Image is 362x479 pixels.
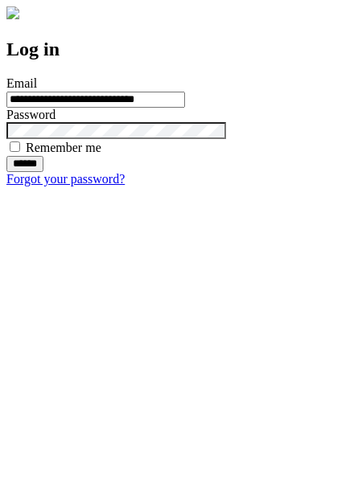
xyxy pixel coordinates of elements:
[6,108,56,121] label: Password
[6,76,37,90] label: Email
[6,39,356,60] h2: Log in
[6,6,19,19] img: logo-4e3dc11c47720685a147b03b5a06dd966a58ff35d612b21f08c02c0306f2b779.png
[26,141,101,154] label: Remember me
[6,172,125,186] a: Forgot your password?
